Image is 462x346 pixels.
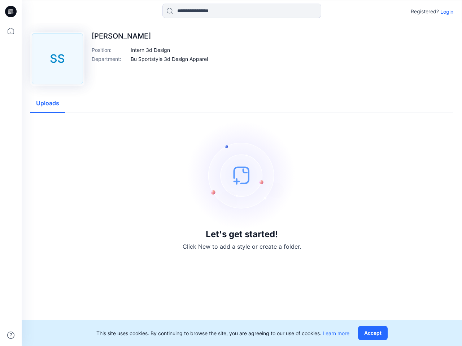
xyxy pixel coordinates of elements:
p: This site uses cookies. By continuing to browse the site, you are agreeing to our use of cookies. [96,329,349,337]
button: Accept [358,326,388,340]
p: Click New to add a style or create a folder. [183,242,301,251]
p: [PERSON_NAME] [92,32,208,40]
h3: Let's get started! [206,229,278,239]
p: Position : [92,46,128,54]
a: Learn more [323,330,349,336]
img: empty-state-image.svg [188,121,296,229]
p: Login [440,8,453,15]
p: Registered? [411,7,439,16]
div: SS [32,33,83,84]
p: Bu Sportstyle 3d Design Apparel [131,55,208,63]
p: Department : [92,55,128,63]
button: Uploads [30,94,65,113]
p: Intern 3d Design [131,46,170,54]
